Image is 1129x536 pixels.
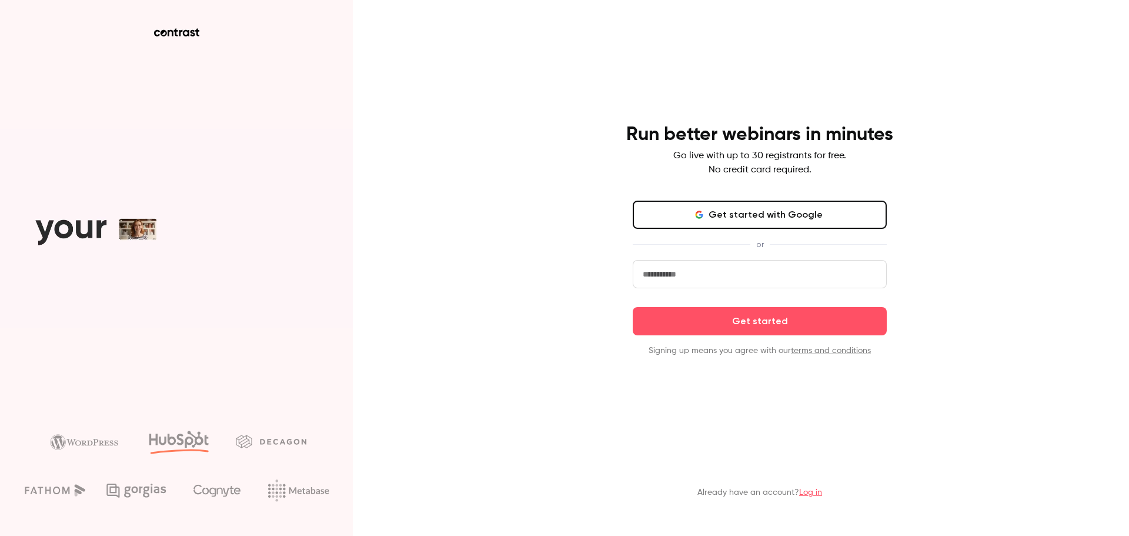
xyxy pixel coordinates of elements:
p: Signing up means you agree with our [633,345,887,357]
button: Get started [633,307,887,335]
p: Go live with up to 30 registrants for free. No credit card required. [673,149,846,177]
button: Get started with Google [633,201,887,229]
p: Already have an account? [697,487,822,498]
span: or [750,238,770,251]
a: Log in [799,488,822,497]
a: terms and conditions [791,347,871,355]
h4: Run better webinars in minutes [626,123,893,147]
img: decagon [236,435,306,448]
